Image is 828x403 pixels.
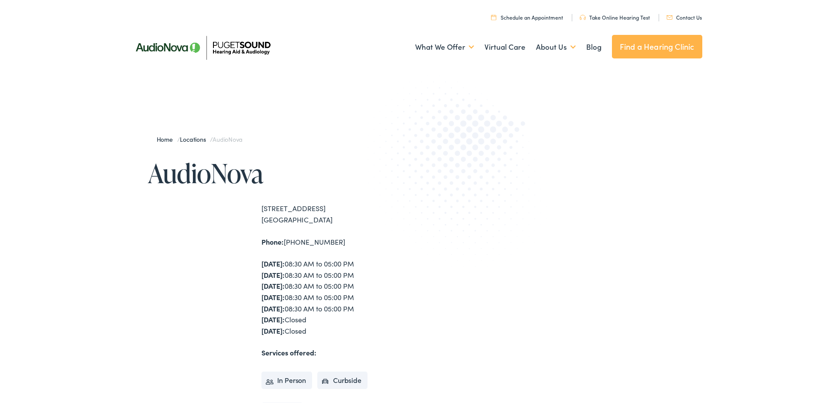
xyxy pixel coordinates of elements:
[157,135,243,143] span: / /
[261,237,284,246] strong: Phone:
[261,236,414,248] div: [PHONE_NUMBER]
[261,270,285,280] strong: [DATE]:
[612,35,702,58] a: Find a Hearing Clinic
[261,314,285,324] strong: [DATE]:
[580,14,650,21] a: Take Online Hearing Test
[317,372,368,389] li: Curbside
[213,135,242,143] span: AudioNova
[415,31,474,63] a: What We Offer
[261,203,414,225] div: [STREET_ADDRESS] [GEOGRAPHIC_DATA]
[484,31,526,63] a: Virtual Care
[491,14,496,20] img: utility icon
[261,281,285,290] strong: [DATE]:
[261,292,285,302] strong: [DATE]:
[667,15,673,20] img: utility icon
[491,14,563,21] a: Schedule an Appointment
[580,15,586,20] img: utility icon
[261,259,285,268] strong: [DATE]:
[667,14,702,21] a: Contact Us
[261,348,316,357] strong: Services offered:
[536,31,576,63] a: About Us
[157,135,177,143] a: Home
[261,326,285,335] strong: [DATE]:
[180,135,210,143] a: Locations
[148,159,414,188] h1: AudioNova
[586,31,601,63] a: Blog
[261,258,414,336] div: 08:30 AM to 05:00 PM 08:30 AM to 05:00 PM 08:30 AM to 05:00 PM 08:30 AM to 05:00 PM 08:30 AM to 0...
[261,304,285,313] strong: [DATE]:
[261,372,313,389] li: In Person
